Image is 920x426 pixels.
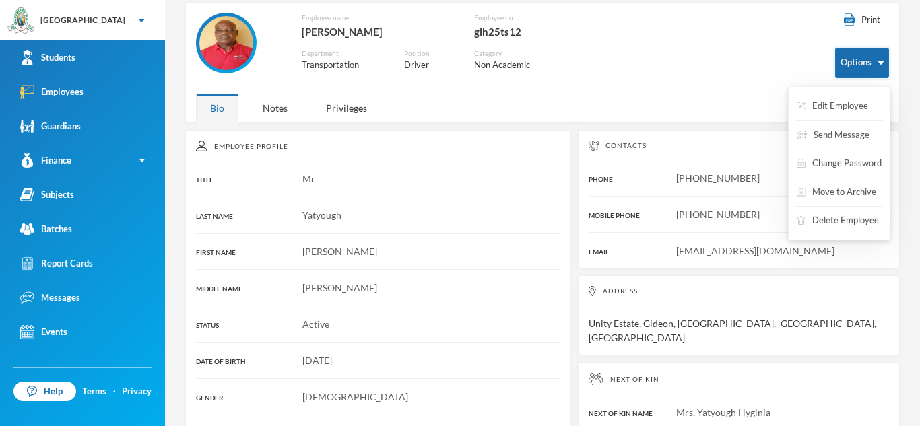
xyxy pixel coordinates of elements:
div: Employee name [302,13,455,23]
button: Edit Employee [795,94,869,118]
div: Notes [249,94,302,122]
span: [PHONE_NUMBER] [676,209,760,220]
div: glh25ts12 [474,23,600,40]
div: Category [474,48,555,59]
span: Mrs. Yatyough Hyginia [676,406,770,418]
img: logo [7,7,34,34]
span: Yatyough [302,209,341,221]
div: [GEOGRAPHIC_DATA] [40,14,125,26]
div: Batches [20,222,72,236]
a: Terms [82,385,106,398]
div: Employee no. [474,13,600,23]
div: Employees [20,85,84,99]
div: Report Cards [20,256,93,271]
button: Print [835,13,889,28]
span: [DEMOGRAPHIC_DATA] [302,391,408,402]
div: Guardians [20,119,81,133]
div: Position [404,48,455,59]
img: EMPLOYEE [199,16,253,70]
div: [PERSON_NAME] [302,23,455,40]
div: Address [589,286,889,296]
div: Driver [404,59,455,72]
div: Students [20,50,75,65]
div: Contacts [589,141,889,151]
div: · [113,385,116,398]
span: [PERSON_NAME] [302,246,377,257]
span: [EMAIL_ADDRESS][DOMAIN_NAME] [676,245,834,256]
div: Messages [20,291,80,305]
span: Mr [302,173,315,184]
button: Options [835,48,889,78]
button: Change Password [795,151,883,176]
div: Department [302,48,384,59]
div: Non Academic [474,59,555,72]
div: Events [20,325,67,339]
div: Finance [20,153,71,168]
div: Employee Profile [196,141,560,151]
button: Move to Archive [795,180,878,205]
div: Transportation [302,59,384,72]
div: Unity Estate, Gideon, [GEOGRAPHIC_DATA], [GEOGRAPHIC_DATA], [GEOGRAPHIC_DATA] [578,275,900,355]
span: [DATE] [302,355,332,366]
span: [PHONE_NUMBER] [676,172,760,184]
a: Help [13,382,76,402]
div: Privileges [312,94,381,122]
button: Send Message [795,123,871,147]
div: Subjects [20,188,74,202]
div: Bio [196,94,238,122]
div: Next of Kin [589,373,889,385]
span: [PERSON_NAME] [302,282,377,293]
a: Privacy [122,385,152,398]
button: Delete Employee [795,209,880,233]
span: Active [302,318,329,330]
